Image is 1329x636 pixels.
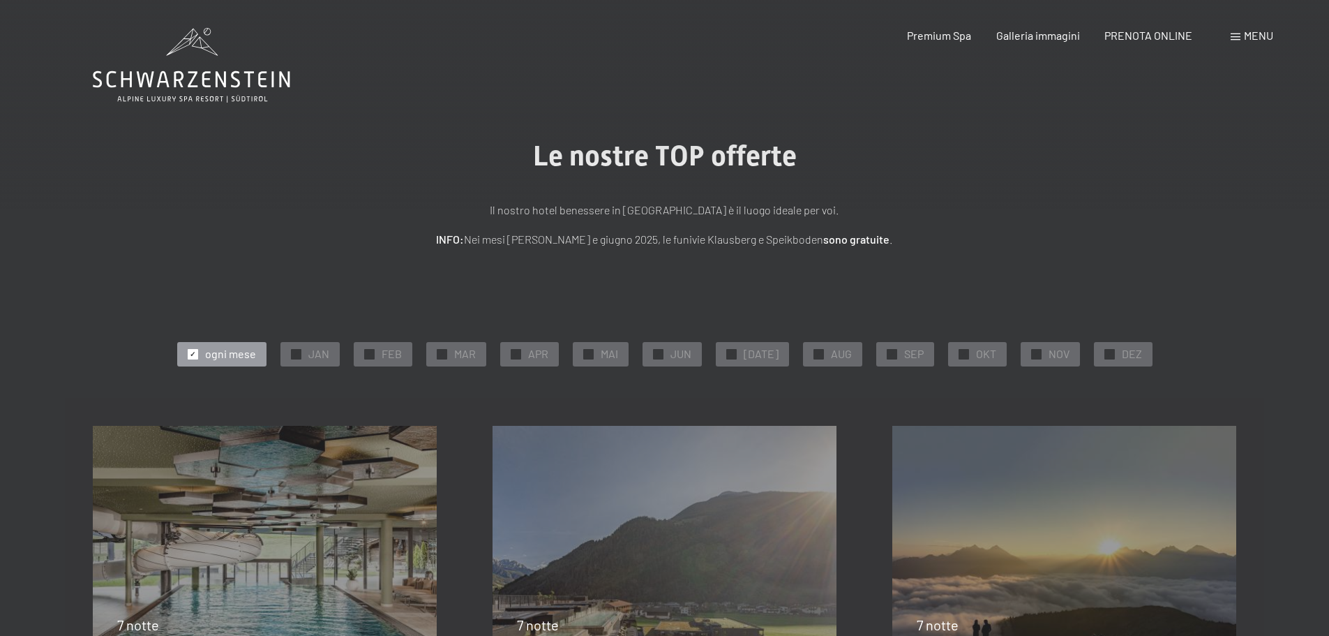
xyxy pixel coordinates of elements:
[823,232,889,246] strong: sono gratuite
[517,616,559,633] span: 7 notte
[366,349,372,359] span: ✓
[728,349,734,359] span: ✓
[436,232,464,246] strong: INFO:
[1049,346,1069,362] span: NOV
[1122,346,1142,362] span: DEZ
[917,616,959,633] span: 7 notte
[528,346,548,362] span: APR
[961,349,966,359] span: ✓
[601,346,618,362] span: MAI
[308,346,329,362] span: JAN
[293,349,299,359] span: ✓
[1106,349,1112,359] span: ✓
[1033,349,1039,359] span: ✓
[907,29,971,42] a: Premium Spa
[976,346,996,362] span: OKT
[996,29,1080,42] a: Galleria immagini
[190,349,195,359] span: ✓
[816,349,821,359] span: ✓
[889,349,894,359] span: ✓
[117,616,159,633] span: 7 notte
[439,349,444,359] span: ✓
[454,346,476,362] span: MAR
[904,346,924,362] span: SEP
[382,346,402,362] span: FEB
[533,140,797,172] span: Le nostre TOP offerte
[655,349,661,359] span: ✓
[1244,29,1273,42] span: Menu
[513,349,518,359] span: ✓
[744,346,779,362] span: [DATE]
[585,349,591,359] span: ✓
[316,230,1014,249] p: Nei mesi [PERSON_NAME] e giugno 2025, le funivie Klausberg e Speikboden .
[205,346,256,362] span: ogni mese
[670,346,691,362] span: JUN
[831,346,852,362] span: AUG
[316,201,1014,219] p: Il nostro hotel benessere in [GEOGRAPHIC_DATA] è il luogo ideale per voi.
[1104,29,1192,42] a: PRENOTA ONLINE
